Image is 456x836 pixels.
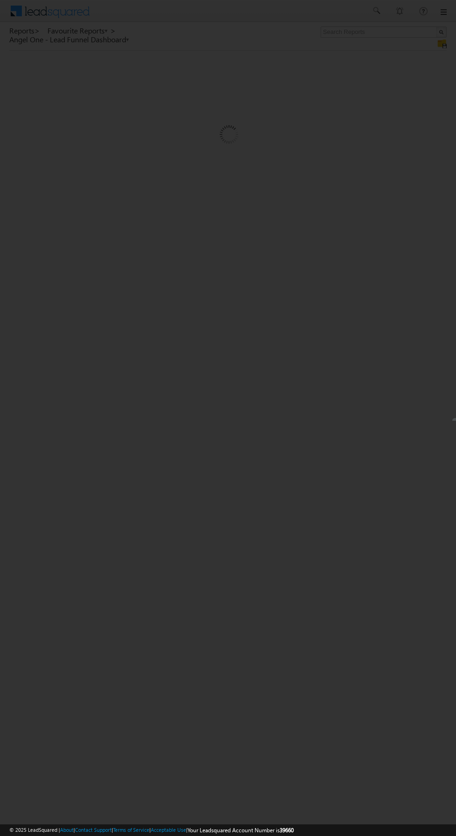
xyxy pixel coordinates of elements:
[9,826,294,835] span: © 2025 LeadSquared | | | | |
[151,827,186,833] a: Acceptable Use
[60,827,74,833] a: About
[280,827,294,834] span: 39660
[75,827,112,833] a: Contact Support
[113,827,149,833] a: Terms of Service
[188,827,294,834] span: Your Leadsquared Account Number is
